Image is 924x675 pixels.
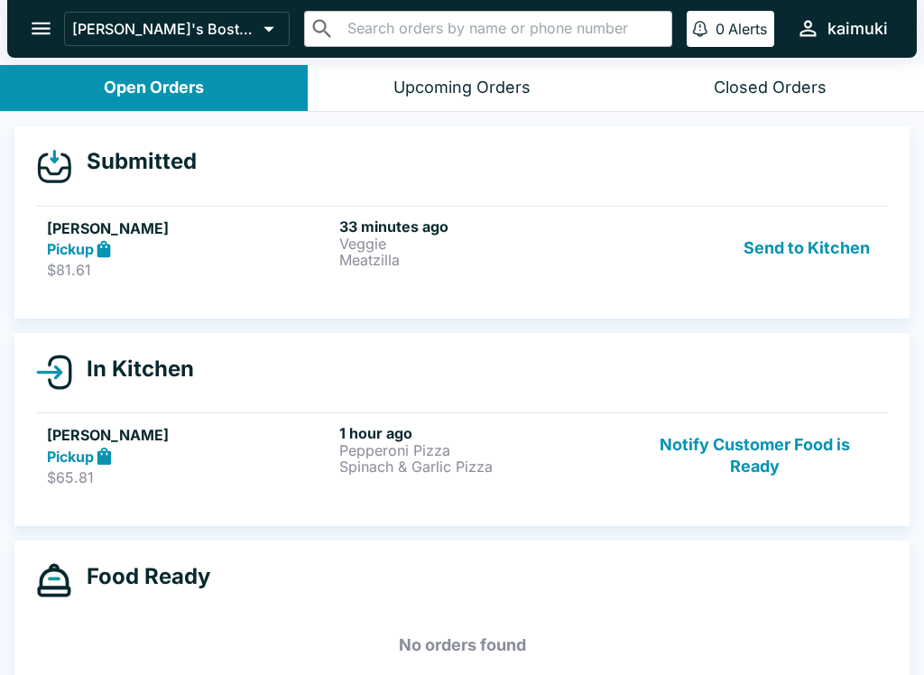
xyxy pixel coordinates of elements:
h4: Submitted [72,148,197,175]
h6: 1 hour ago [339,424,624,442]
p: $65.81 [47,468,332,486]
button: [PERSON_NAME]'s Boston Pizza [64,12,290,46]
button: Send to Kitchen [736,217,877,280]
p: [PERSON_NAME]'s Boston Pizza [72,20,256,38]
p: Veggie [339,236,624,252]
p: Alerts [728,20,767,38]
h4: Food Ready [72,563,210,590]
button: Notify Customer Food is Ready [633,424,877,486]
p: Spinach & Garlic Pizza [339,458,624,475]
p: Pepperoni Pizza [339,442,624,458]
h5: [PERSON_NAME] [47,217,332,239]
button: open drawer [18,5,64,51]
h6: 33 minutes ago [339,217,624,236]
a: [PERSON_NAME]Pickup$81.6133 minutes agoVeggieMeatzillaSend to Kitchen [36,206,888,291]
div: Closed Orders [714,78,827,98]
strong: Pickup [47,448,94,466]
a: [PERSON_NAME]Pickup$65.811 hour agoPepperoni PizzaSpinach & Garlic PizzaNotify Customer Food is R... [36,412,888,497]
button: kaimuki [789,9,895,48]
p: $81.61 [47,261,332,279]
h5: [PERSON_NAME] [47,424,332,446]
p: 0 [716,20,725,38]
div: kaimuki [827,18,888,40]
strong: Pickup [47,240,94,258]
div: Upcoming Orders [393,78,531,98]
div: Open Orders [104,78,204,98]
p: Meatzilla [339,252,624,268]
h4: In Kitchen [72,356,194,383]
input: Search orders by name or phone number [342,16,664,42]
